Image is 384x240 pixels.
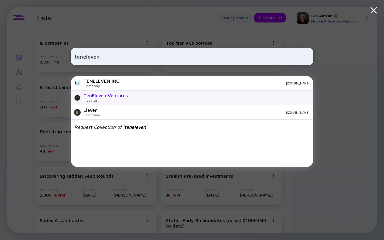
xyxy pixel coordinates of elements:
div: Eleven [83,107,100,113]
span: teneleven [124,124,146,130]
div: [DOMAIN_NAME] [105,111,310,114]
div: TenEleven Ventures [83,93,128,98]
div: Company [83,113,100,117]
div: [DOMAIN_NAME] [124,81,310,85]
div: Company [83,84,119,88]
div: Investor [83,98,128,103]
div: Request Collection of ' ' [74,124,147,130]
input: Search Company or Investor... [74,51,310,62]
div: TENELEVEN INC [83,78,119,84]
